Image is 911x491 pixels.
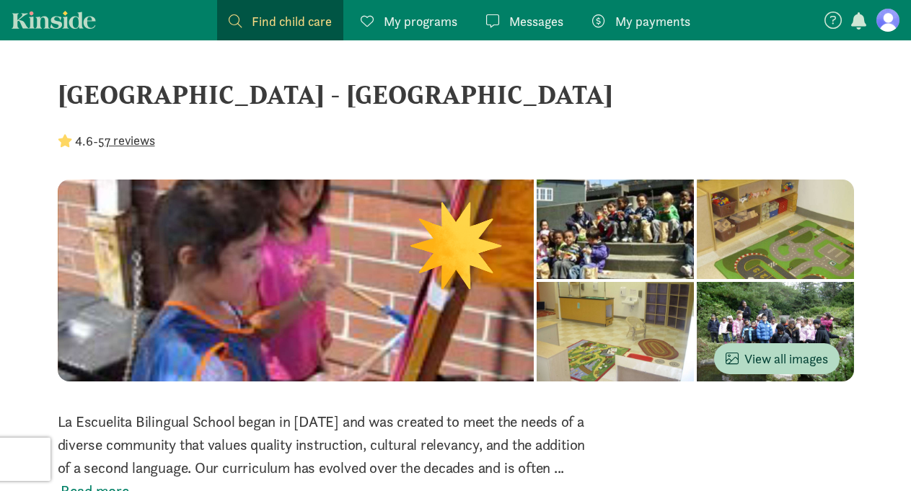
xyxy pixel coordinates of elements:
span: Messages [509,12,563,31]
span: My payments [615,12,690,31]
span: My programs [384,12,457,31]
button: View all images [714,343,840,374]
span: Find child care [252,12,332,31]
a: Kinside [12,11,96,29]
div: [GEOGRAPHIC_DATA] - [GEOGRAPHIC_DATA] [58,75,854,114]
span: View all images [726,349,828,368]
button: 57 reviews [98,131,155,150]
div: La Escuelita Bilingual School began in [DATE] and was created to meet the needs of a diverse comm... [58,410,601,479]
div: - [58,131,155,151]
strong: 4.6 [75,133,93,149]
